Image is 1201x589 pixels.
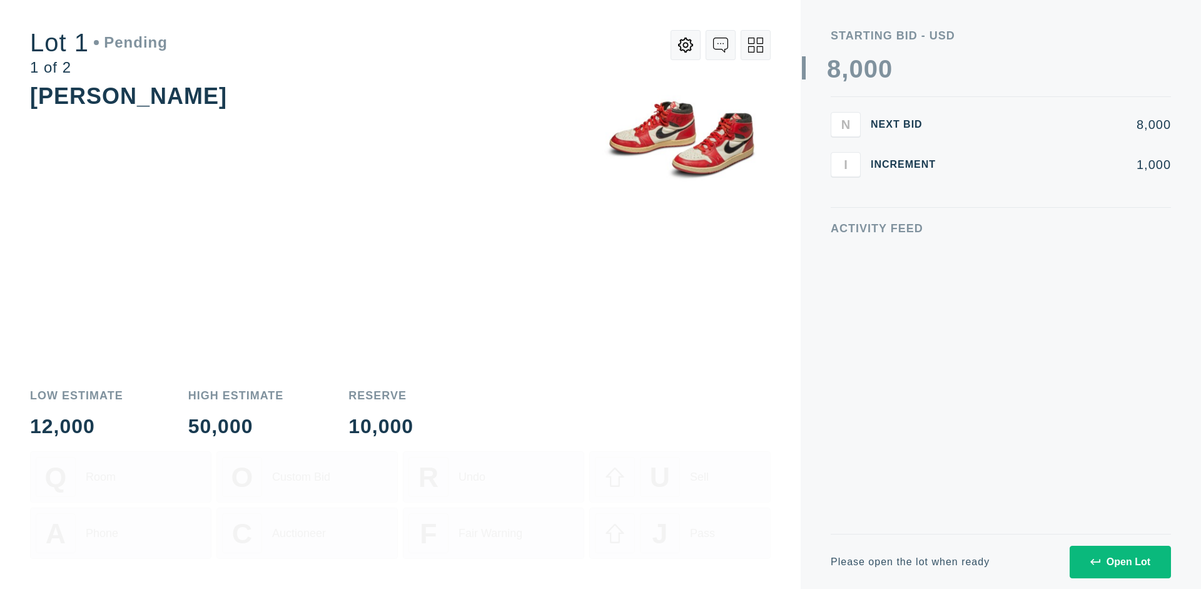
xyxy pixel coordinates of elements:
div: Starting Bid - USD [831,30,1171,41]
div: 1,000 [956,158,1171,171]
div: High Estimate [188,390,284,401]
button: I [831,152,861,177]
div: 0 [878,56,893,81]
div: 1 of 2 [30,60,168,75]
button: N [831,112,861,137]
div: Please open the lot when ready [831,557,990,567]
div: 0 [864,56,878,81]
div: 8 [827,56,841,81]
div: 8,000 [956,118,1171,131]
div: Reserve [348,390,413,401]
div: 10,000 [348,416,413,436]
div: [PERSON_NAME] [30,83,227,109]
div: 50,000 [188,416,284,436]
div: Pending [94,35,168,50]
div: Activity Feed [831,223,1171,234]
span: I [844,157,848,172]
div: Next Bid [871,120,946,130]
div: 0 [849,56,863,81]
div: Increment [871,160,946,170]
div: Lot 1 [30,30,168,55]
button: Open Lot [1070,546,1171,578]
div: 12,000 [30,416,123,436]
div: Low Estimate [30,390,123,401]
span: N [841,117,850,131]
div: , [841,56,849,307]
div: Open Lot [1090,556,1150,568]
